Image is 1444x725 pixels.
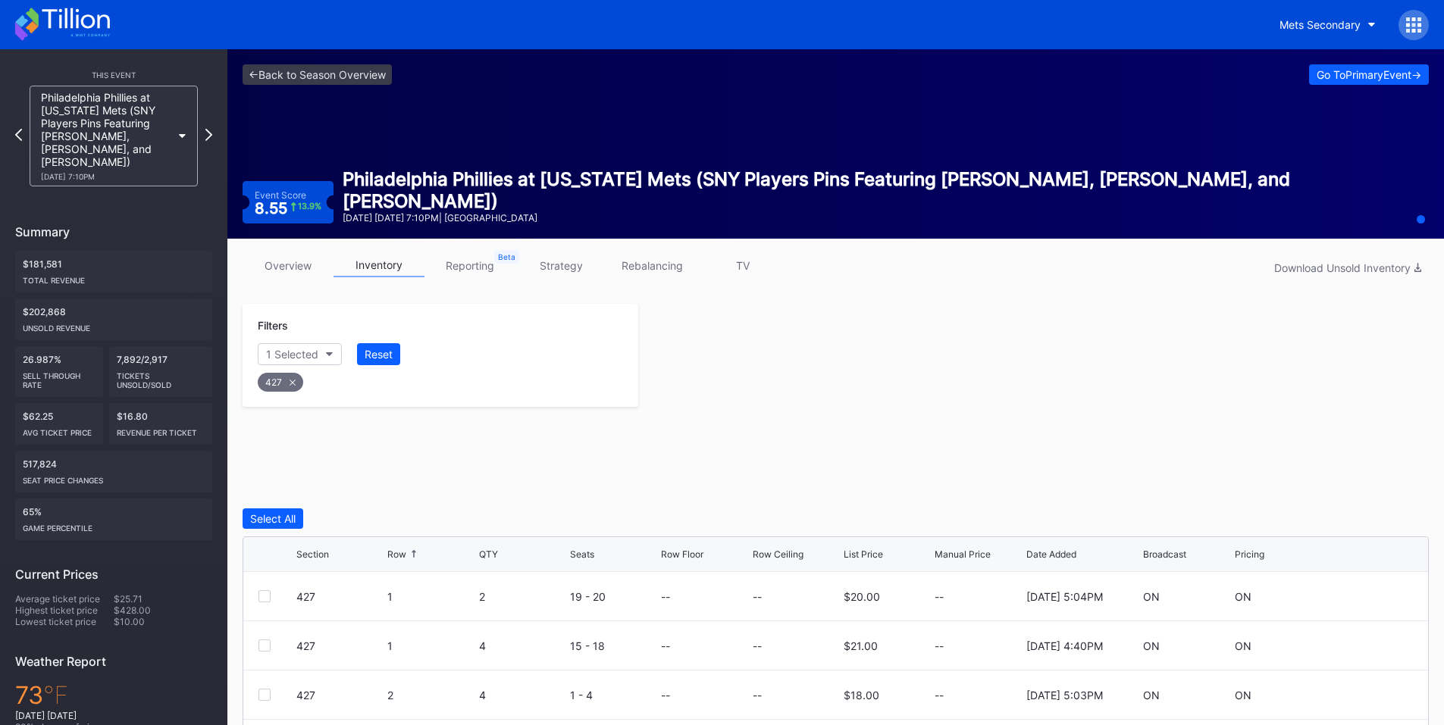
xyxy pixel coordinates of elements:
[661,548,703,560] div: Row Floor
[1235,590,1251,603] div: ON
[1143,639,1160,652] div: ON
[258,319,623,332] div: Filters
[117,422,205,437] div: Revenue per ticket
[935,689,1022,702] div: --
[1143,548,1186,560] div: Broadcast
[661,639,670,652] div: --
[298,202,321,211] div: 13.9 %
[1235,689,1251,702] div: ON
[935,639,1022,652] div: --
[23,470,205,485] div: seat price changes
[343,168,1408,212] div: Philadelphia Phillies at [US_STATE] Mets (SNY Players Pins Featuring [PERSON_NAME], [PERSON_NAME]...
[357,343,400,365] button: Reset
[1309,64,1429,85] button: Go ToPrimaryEvent->
[1267,258,1429,278] button: Download Unsold Inventory
[365,348,393,361] div: Reset
[15,403,103,445] div: $62.25
[258,373,303,392] div: 427
[753,590,762,603] div: --
[479,689,566,702] div: 4
[387,689,475,702] div: 2
[424,254,515,277] a: reporting
[1274,261,1421,274] div: Download Unsold Inventory
[23,317,205,333] div: Unsold Revenue
[606,254,697,277] a: rebalancing
[255,201,321,216] div: 8.55
[935,590,1022,603] div: --
[15,616,114,627] div: Lowest ticket price
[15,605,114,616] div: Highest ticket price
[296,639,384,652] div: 427
[1026,548,1076,560] div: Date Added
[334,254,424,277] a: inventory
[117,365,205,389] div: Tickets Unsold/Sold
[250,512,296,525] div: Select All
[844,590,880,603] div: $20.00
[114,605,212,616] div: $428.00
[570,548,594,560] div: Seats
[844,639,878,652] div: $21.00
[296,689,384,702] div: 427
[41,91,171,181] div: Philadelphia Phillies at [US_STATE] Mets (SNY Players Pins Featuring [PERSON_NAME], [PERSON_NAME]...
[266,348,318,361] div: 1 Selected
[1235,639,1251,652] div: ON
[114,616,212,627] div: $10.00
[15,498,212,540] div: 65%
[570,689,657,702] div: 1 - 4
[387,548,406,560] div: Row
[109,346,213,397] div: 7,892/2,917
[15,224,212,239] div: Summary
[387,590,475,603] div: 1
[844,548,883,560] div: List Price
[114,593,212,605] div: $25.71
[479,639,566,652] div: 4
[1026,590,1103,603] div: [DATE] 5:04PM
[15,251,212,292] div: $181,581
[15,654,212,669] div: Weather Report
[109,403,213,445] div: $16.80
[661,689,670,702] div: --
[43,680,68,710] span: ℉
[296,590,384,603] div: 427
[479,590,566,603] div: 2
[243,254,334,277] a: overview
[935,548,991,560] div: Manual Price
[479,548,498,560] div: QTY
[15,710,212,721] div: [DATE] [DATE]
[15,346,103,397] div: 26.987%
[387,639,475,652] div: 1
[1235,548,1264,560] div: Pricing
[23,270,205,285] div: Total Revenue
[753,689,762,702] div: --
[15,680,212,710] div: 73
[1143,590,1160,603] div: ON
[1317,68,1421,81] div: Go To Primary Event ->
[255,189,306,201] div: Event Score
[15,298,212,340] div: $202,868
[15,593,114,605] div: Average ticket price
[753,548,803,560] div: Row Ceiling
[1280,18,1361,31] div: Mets Secondary
[1026,689,1103,702] div: [DATE] 5:03PM
[570,639,657,652] div: 15 - 18
[1026,639,1103,652] div: [DATE] 4:40PM
[753,639,762,652] div: --
[697,254,788,277] a: TV
[515,254,606,277] a: strategy
[1268,11,1387,39] button: Mets Secondary
[15,567,212,582] div: Current Prices
[243,508,303,529] button: Select All
[41,172,171,181] div: [DATE] 7:10PM
[296,548,329,560] div: Section
[15,70,212,80] div: This Event
[15,451,212,492] div: 517,824
[844,689,879,702] div: $18.00
[570,590,657,603] div: 19 - 20
[23,422,96,437] div: Avg ticket price
[258,343,342,365] button: 1 Selected
[1143,689,1160,702] div: ON
[23,517,205,533] div: Game percentile
[23,365,96,389] div: Sell Through Rate
[343,212,1408,223] div: [DATE] [DATE] 7:10PM | [GEOGRAPHIC_DATA]
[661,590,670,603] div: --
